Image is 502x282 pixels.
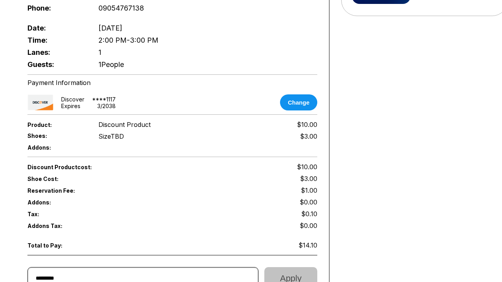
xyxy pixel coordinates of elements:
span: Addons: [27,199,85,206]
span: 1 People [98,60,124,69]
span: $10.00 [297,163,317,171]
span: 1 [98,48,101,56]
div: discover [61,96,84,103]
span: $1.00 [301,186,317,194]
span: Addons Tax: [27,222,85,229]
span: Lanes: [27,48,85,56]
button: Change [280,94,317,110]
span: $0.10 [301,210,317,218]
span: Date: [27,24,85,32]
div: Size TBD [98,132,124,140]
div: Expires [61,103,80,109]
span: Phone: [27,4,85,12]
span: Total to Pay: [27,242,85,249]
span: $0.00 [300,198,317,206]
span: Shoes: [27,132,85,139]
img: card [27,94,53,110]
span: Discount Product [98,121,151,128]
div: $3.00 [300,132,317,140]
span: Discount Product cost: [27,164,173,170]
span: [DATE] [98,24,122,32]
div: Payment Information [27,79,317,87]
span: $0.00 [300,222,317,230]
span: $10.00 [297,121,317,128]
span: 2:00 PM - 3:00 PM [98,36,158,44]
div: 3 / 2038 [97,103,116,109]
span: 09054767138 [98,4,144,12]
span: Product: [27,121,85,128]
span: $14.10 [298,241,317,249]
span: Reservation Fee: [27,187,173,194]
span: Addons: [27,144,85,151]
span: Guests: [27,60,85,69]
span: $3.00 [300,175,317,183]
span: Shoe Cost: [27,175,85,182]
span: Time: [27,36,85,44]
span: Tax: [27,211,85,217]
